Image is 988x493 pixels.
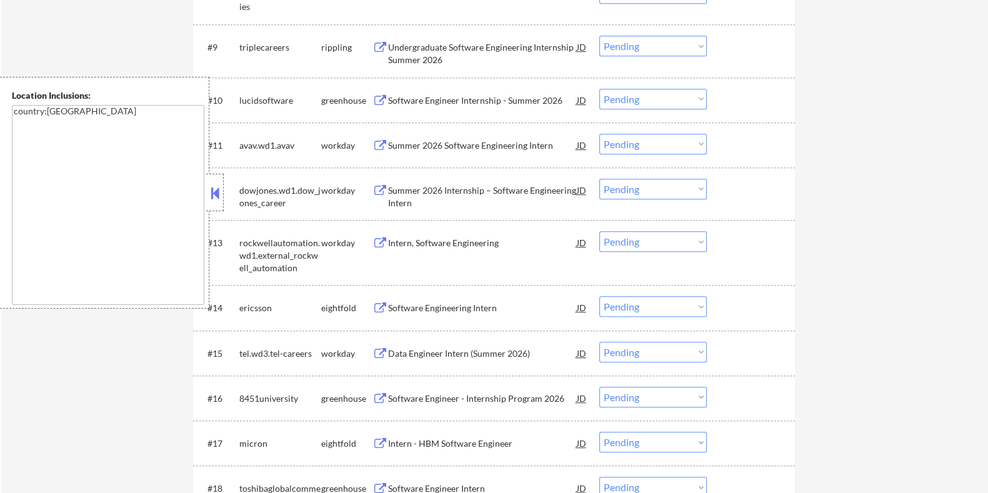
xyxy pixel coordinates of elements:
div: Undergraduate Software Engineering Internship Summer 2026 [387,41,576,66]
div: JD [575,36,587,58]
div: Summer 2026 Internship – Software Engineering Intern [387,184,576,209]
div: micron [239,437,321,450]
div: Software Engineer Internship - Summer 2026 [387,94,576,107]
div: JD [575,89,587,111]
div: avav.wd1.avav [239,139,321,152]
div: workday [321,347,372,360]
div: eightfold [321,437,372,450]
div: Location Inclusions: [12,89,204,102]
div: Software Engineer - Internship Program 2026 [387,392,576,405]
div: greenhouse [321,94,372,107]
div: JD [575,387,587,409]
div: Software Engineering Intern [387,302,576,314]
div: JD [575,231,587,254]
div: Intern, Software Engineering [387,237,576,249]
div: JD [575,432,587,454]
div: tel.wd3.tel-careers [239,347,321,360]
div: rockwellautomation.wd1.external_rockwell_automation [239,237,321,274]
div: dowjones.wd1.dow_jones_career [239,184,321,209]
div: workday [321,237,372,249]
div: workday [321,139,372,152]
div: eightfold [321,302,372,314]
div: 8451university [239,392,321,405]
div: ericsson [239,302,321,314]
div: greenhouse [321,392,372,405]
div: JD [575,342,587,364]
div: #16 [207,392,229,405]
div: Summer 2026 Software Engineering Intern [387,139,576,152]
div: Intern - HBM Software Engineer [387,437,576,450]
div: workday [321,184,372,197]
div: #17 [207,437,229,450]
div: rippling [321,41,372,54]
div: triplecareers [239,41,321,54]
div: JD [575,296,587,319]
div: lucidsoftware [239,94,321,107]
div: JD [575,179,587,201]
div: #15 [207,347,229,360]
div: #9 [207,41,229,54]
div: Data Engineer Intern (Summer 2026) [387,347,576,360]
div: JD [575,134,587,156]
